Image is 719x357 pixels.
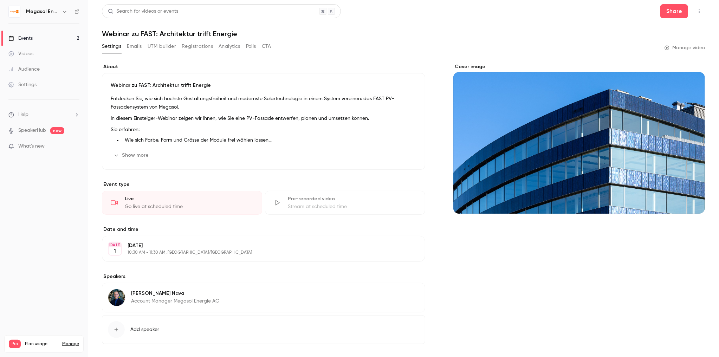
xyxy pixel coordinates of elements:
img: Megasol Energie AG [9,6,20,17]
button: Registrations [182,41,213,52]
h6: Megasol Energie AG [26,8,59,15]
p: In diesem Einsteiger-Webinar zeigen wir Ihnen, wie Sie eine PV-Fassade entwerfen, planen und umse... [111,114,416,123]
p: [PERSON_NAME] Nava [131,290,219,297]
p: [DATE] [128,242,388,249]
p: Entdecken Sie, wie sich höchste Gestaltungsfreiheit und modernste Solartechnologie in einem Syste... [111,95,416,111]
div: Videos [8,50,33,57]
span: Pro [9,340,21,348]
div: Pre-recorded videoStream at scheduled time [265,191,425,215]
button: CTA [262,41,271,52]
div: LiveGo live at scheduled time [102,191,262,215]
span: What's new [18,143,45,150]
li: Wie sich Farbe, Form und Grösse der Module frei wählen lassen [122,137,416,144]
h1: Webinar zu FAST: Architektur trifft Energie [102,30,705,38]
p: 1 [114,248,116,255]
button: Emails [127,41,142,52]
button: Polls [246,41,256,52]
a: Manage [62,341,79,347]
p: Webinar zu FAST: Architektur trifft Energie [111,82,416,89]
div: Settings [8,81,37,88]
p: Sie erfahren: [111,125,416,134]
button: Show more [111,150,153,161]
div: Go live at scheduled time [125,203,253,210]
p: Account Manager Megasol Energie AG [131,298,219,305]
label: Speakers [102,273,425,280]
section: Cover image [453,63,705,214]
div: Stream at scheduled time [288,203,416,210]
p: Event type [102,181,425,188]
div: Pre-recorded video [288,195,416,202]
img: Andrea Nava [108,289,125,306]
span: Add speaker [130,326,159,333]
div: Search for videos or events [108,8,178,15]
div: [DATE] [109,242,121,247]
div: Audience [8,66,40,73]
span: new [50,127,64,134]
button: Settings [102,41,121,52]
span: Help [18,111,28,118]
button: Share [660,4,688,18]
button: UTM builder [148,41,176,52]
div: Andrea Nava[PERSON_NAME] NavaAccount Manager Megasol Energie AG [102,283,425,312]
label: Date and time [102,226,425,233]
p: 10:30 AM - 11:30 AM, [GEOGRAPHIC_DATA]/[GEOGRAPHIC_DATA] [128,250,388,255]
a: Manage video [665,44,705,51]
div: Live [125,195,253,202]
a: SpeakerHub [18,127,46,134]
label: Cover image [453,63,705,70]
span: Plan usage [25,341,58,347]
li: help-dropdown-opener [8,111,79,118]
button: Analytics [219,41,240,52]
label: About [102,63,425,70]
button: Add speaker [102,315,425,344]
div: Events [8,35,33,42]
